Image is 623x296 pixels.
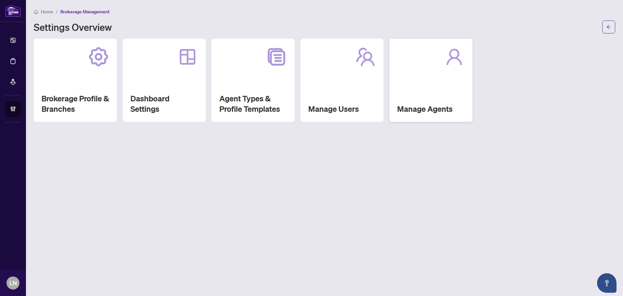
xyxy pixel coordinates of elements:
img: logo [5,5,21,17]
h2: Dashboard Settings [130,93,198,114]
li: / [56,8,58,15]
h2: Agent Types & Profile Templates [219,93,287,114]
h2: Manage Users [308,104,376,114]
span: LN [9,278,17,288]
span: home [34,9,38,14]
h2: Manage Agents [397,104,465,114]
span: arrow-left [606,25,611,29]
h1: Settings Overview [34,22,112,32]
span: Brokerage Management [60,9,110,15]
h2: Brokerage Profile & Branches [42,93,109,114]
span: Home [41,9,53,15]
button: Open asap [597,273,617,293]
